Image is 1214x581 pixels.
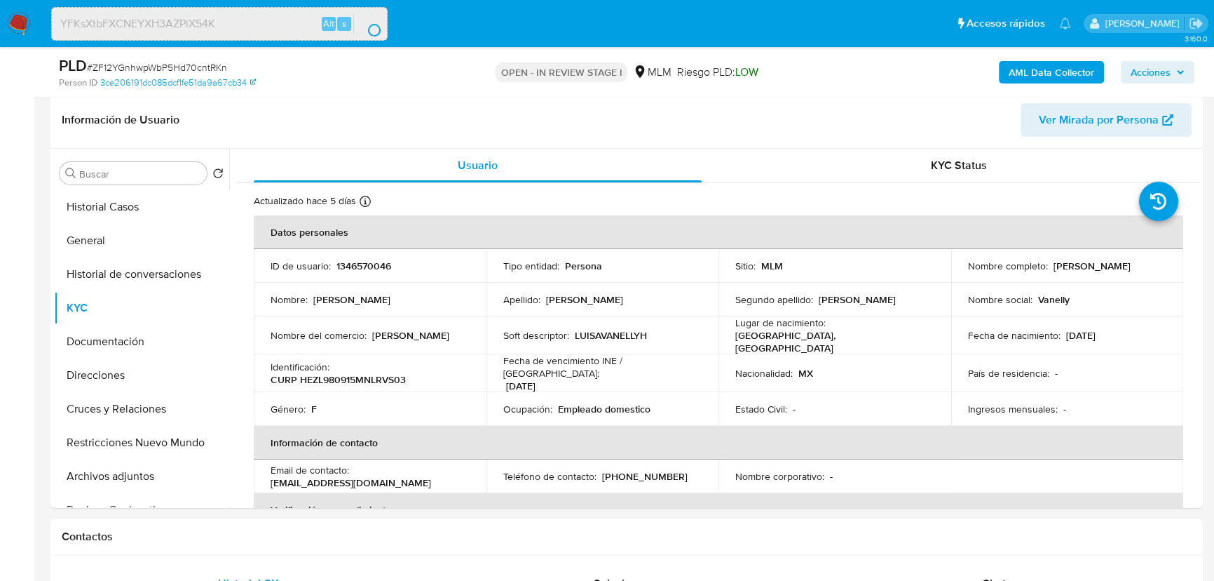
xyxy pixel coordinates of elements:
p: Fecha de nacimiento : [968,329,1060,342]
th: Verificación y cumplimiento [254,493,1183,527]
a: 3ce206191dc085dcf1fe51da9a67cb34 [100,76,256,89]
p: LUISAVANELLYH [575,329,647,342]
p: erika.juarez@mercadolibre.com.mx [1105,17,1184,30]
p: CURP HEZL980915MNLRVS03 [271,373,406,386]
span: Usuario [458,157,498,173]
p: MX [798,367,813,380]
a: Notificaciones [1059,18,1071,29]
span: Riesgo PLD: [676,65,758,80]
button: search-icon [353,14,382,34]
button: Cruces y Relaciones [54,392,229,426]
p: Lugar de nacimiento : [735,316,826,329]
p: Vanelly [1038,293,1070,306]
p: Soft descriptor : [503,329,569,342]
p: Sitio : [735,260,756,272]
button: Documentación [54,325,229,359]
button: Ver Mirada por Persona [1021,103,1192,137]
p: País de residencia : [968,367,1049,380]
p: Teléfono de contacto : [503,470,596,483]
p: Nombre : [271,293,308,306]
p: [PERSON_NAME] [313,293,390,306]
button: Buscar [65,168,76,179]
input: Buscar [79,168,201,180]
div: MLM [633,65,671,80]
p: 1346570046 [336,260,391,272]
th: Datos personales [254,215,1183,249]
p: [DATE] [1066,329,1096,342]
p: [PERSON_NAME] [546,293,623,306]
p: Persona [565,260,602,272]
p: - [793,403,796,415]
p: [EMAIL_ADDRESS][DOMAIN_NAME] [271,476,431,489]
p: [PHONE_NUMBER] [602,470,688,483]
p: MLM [761,260,783,272]
span: KYC Status [931,157,987,173]
h1: Contactos [62,530,1192,544]
p: Nombre del comercio : [271,329,367,342]
button: Acciones [1121,61,1194,84]
p: Nacionalidad : [735,367,793,380]
p: Empleado domestico [558,403,650,415]
p: Ingresos mensuales : [968,403,1058,415]
h1: Información de Usuario [62,113,179,127]
p: Segundo apellido : [735,293,813,306]
p: Fecha de vencimiento INE / [GEOGRAPHIC_DATA] : [503,354,702,380]
p: Tipo entidad : [503,260,559,272]
span: s [342,17,346,30]
span: Alt [323,17,334,30]
button: Historial de conversaciones [54,258,229,291]
button: Historial Casos [54,190,229,224]
span: 3.160.0 [1184,33,1207,44]
button: General [54,224,229,258]
p: Actualizado hace 5 días [254,194,356,208]
p: Nombre completo : [968,260,1048,272]
b: AML Data Collector [1009,61,1094,84]
button: Direcciones [54,359,229,392]
p: - [1055,367,1058,380]
p: F [311,403,317,415]
p: [GEOGRAPHIC_DATA], [GEOGRAPHIC_DATA] [735,329,929,354]
span: Ver Mirada por Persona [1039,103,1159,137]
button: KYC [54,291,229,325]
p: Género : [271,403,306,415]
p: [PERSON_NAME] [372,329,449,342]
p: Estado Civil : [735,403,787,415]
b: Person ID [59,76,97,89]
p: OPEN - IN REVIEW STAGE I [495,62,627,82]
a: Salir [1189,16,1203,31]
p: Identificación : [271,361,329,373]
p: [DATE] [506,380,536,392]
p: Ocupación : [503,403,552,415]
p: [PERSON_NAME] [1053,260,1131,272]
p: - [1063,403,1066,415]
p: Apellido : [503,293,540,306]
b: PLD [59,54,87,76]
button: Devices Geolocation [54,493,229,527]
p: Nombre social : [968,293,1032,306]
p: - [830,470,833,483]
button: AML Data Collector [999,61,1104,84]
p: Nombre corporativo : [735,470,824,483]
button: Volver al orden por defecto [212,168,224,183]
span: Accesos rápidos [967,16,1045,31]
button: Restricciones Nuevo Mundo [54,426,229,460]
p: ID de usuario : [271,260,331,272]
button: Archivos adjuntos [54,460,229,493]
th: Información de contacto [254,426,1183,460]
span: LOW [735,64,758,80]
span: # ZF12YGnhwpWbP5Hd70cntRKn [87,60,227,74]
span: Acciones [1131,61,1171,84]
input: Buscar usuario o caso... [52,15,387,33]
p: [PERSON_NAME] [819,293,896,306]
p: Email de contacto : [271,464,349,476]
